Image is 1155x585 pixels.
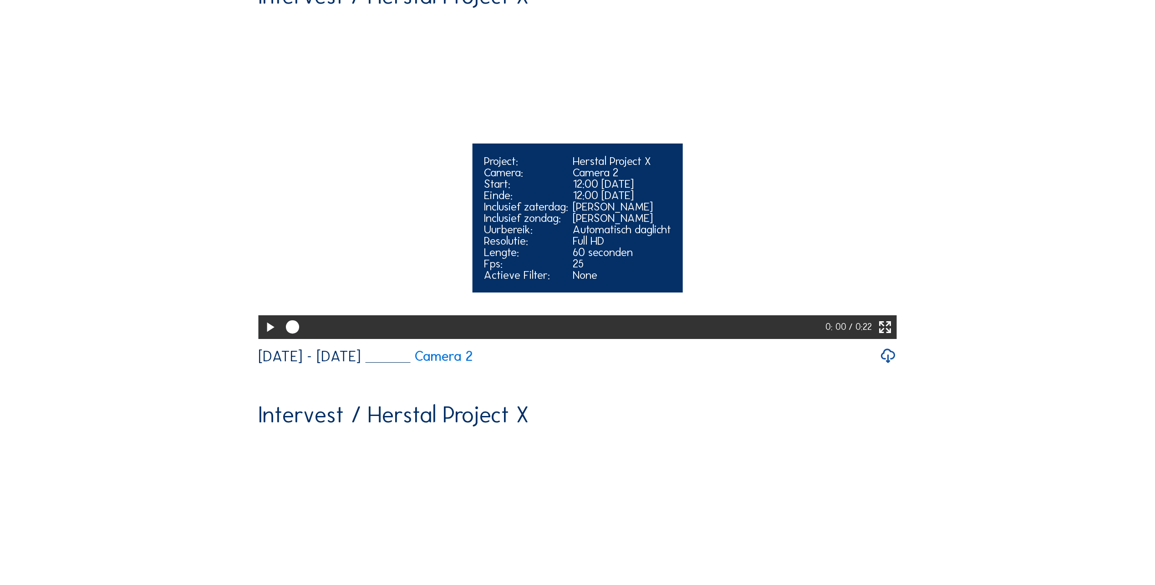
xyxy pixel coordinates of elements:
div: Actieve Filter: [484,269,568,281]
div: Automatisch daglicht [573,224,671,235]
div: Inclusief zaterdag: [484,201,568,212]
div: 12:00 [DATE] [573,190,671,201]
div: None [573,269,671,281]
div: Einde: [484,190,568,201]
div: [PERSON_NAME] [573,201,671,212]
div: 25 [573,258,671,269]
div: Start: [484,178,568,190]
div: Camera 2 [573,167,671,178]
video: Your browser does not support the video tag. [258,18,897,337]
div: 60 seconden [573,246,671,258]
div: Fps: [484,258,568,269]
div: [DATE] - [DATE] [258,349,361,364]
div: Herstal Project X [573,155,671,167]
div: Intervest / Herstal Project X [258,403,529,426]
div: Full HD [573,235,671,246]
div: / 0:22 [849,315,872,339]
div: [PERSON_NAME] [573,212,671,224]
div: 12:00 [DATE] [573,178,671,190]
div: Inclusief zondag: [484,212,568,224]
div: Lengte: [484,246,568,258]
div: Camera: [484,167,568,178]
div: Resolutie: [484,235,568,246]
div: Project: [484,155,568,167]
div: 0: 00 [825,315,849,339]
a: Camera 2 [365,349,473,363]
div: Uurbereik: [484,224,568,235]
